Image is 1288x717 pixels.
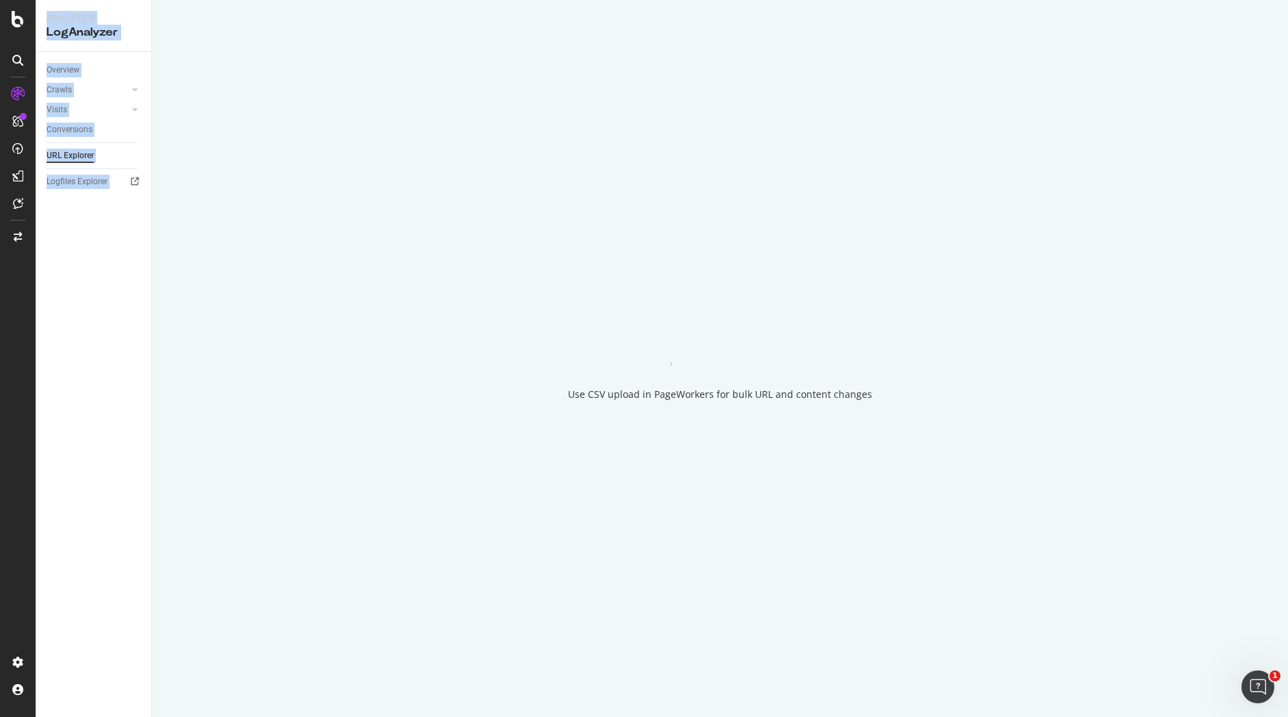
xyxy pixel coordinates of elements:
[47,123,142,137] a: Conversions
[47,11,140,25] div: Analytics
[568,388,872,401] div: Use CSV upload in PageWorkers for bulk URL and content changes
[47,63,142,77] a: Overview
[47,25,140,40] div: LogAnalyzer
[47,175,108,189] div: Logfiles Explorer
[47,83,128,97] a: Crawls
[1241,670,1274,703] iframe: Intercom live chat
[671,316,769,366] div: animation
[47,103,128,117] a: Visits
[47,83,72,97] div: Crawls
[47,149,142,163] a: URL Explorer
[1270,670,1280,681] span: 1
[47,123,92,137] div: Conversions
[47,149,94,163] div: URL Explorer
[47,63,79,77] div: Overview
[47,175,142,189] a: Logfiles Explorer
[47,103,67,117] div: Visits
